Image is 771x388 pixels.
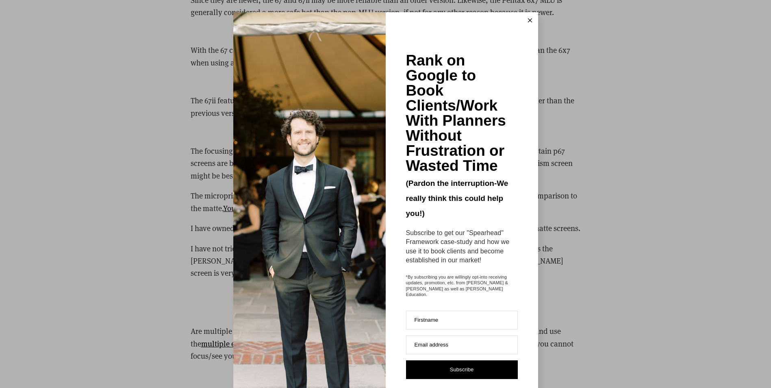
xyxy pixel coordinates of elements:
span: Subscribe [450,366,474,373]
div: Subscribe to get our "Spearhead" Framework case-study and how we use it to book clients and becom... [406,229,518,265]
span: *By subscribing you are willingly opt-into receiving updates, promotion, etc. from [PERSON_NAME] ... [406,274,518,297]
div: Rank on Google to Book Clients/Work With Planners Without Frustration or Wasted Time [406,53,518,173]
span: (Pardon the interruption-We really think this could help you!) [406,179,508,218]
button: Subscribe [406,360,518,379]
